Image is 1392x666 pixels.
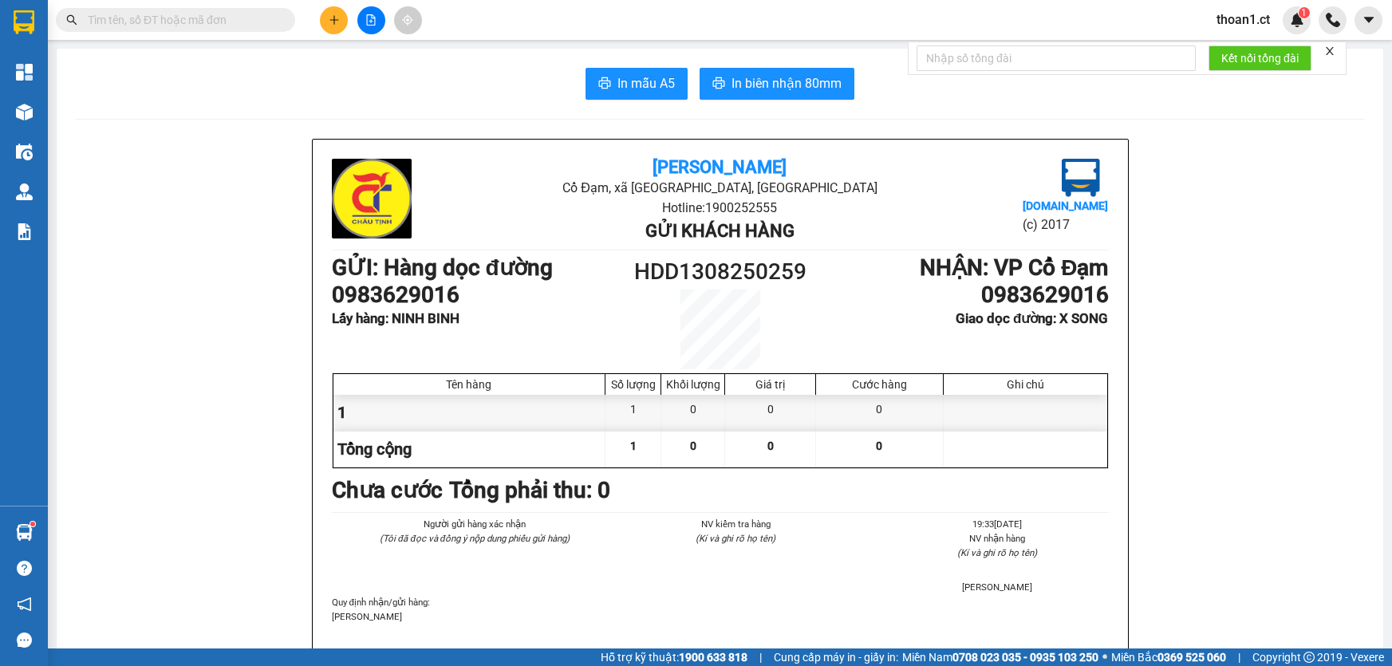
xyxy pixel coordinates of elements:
[1290,13,1304,27] img: icon-new-feature
[653,157,787,177] b: [PERSON_NAME]
[885,517,1108,531] li: 19:33[DATE]
[1209,45,1311,71] button: Kết nối tổng đài
[357,6,385,34] button: file-add
[948,378,1103,391] div: Ghi chú
[1355,6,1382,34] button: caret-down
[1238,648,1240,666] span: |
[337,378,601,391] div: Tên hàng
[920,254,1108,281] b: NHẬN : VP Cổ Đạm
[16,144,33,160] img: warehouse-icon
[16,104,33,120] img: warehouse-icon
[1301,7,1307,18] span: 1
[817,282,1108,309] h1: 0983629016
[66,14,77,26] span: search
[952,651,1098,664] strong: 0708 023 035 - 0935 103 250
[17,633,32,648] span: message
[380,533,570,544] i: (Tôi đã đọc và đồng ý nộp dung phiếu gửi hàng)
[700,68,854,100] button: printerIn biên nhận 80mm
[332,595,1109,624] div: Quy định nhận/gửi hàng :
[1157,651,1226,664] strong: 0369 525 060
[16,183,33,200] img: warehouse-icon
[17,561,32,576] span: question-circle
[1062,159,1100,197] img: logo.jpg
[332,282,623,309] h1: 0983629016
[337,439,412,459] span: Tổng cộng
[1102,654,1107,660] span: ⚪️
[364,517,586,531] li: Người gửi hàng xác nhận
[461,198,979,218] li: Hotline: 1900252555
[917,45,1196,71] input: Nhập số tổng đài
[1111,648,1226,666] span: Miền Bắc
[957,547,1037,558] i: (Kí và ghi rõ họ tên)
[665,378,720,391] div: Khối lượng
[605,395,661,431] div: 1
[402,14,413,26] span: aim
[623,254,818,290] h1: HDD1308250259
[449,477,610,503] b: Tổng phải thu: 0
[661,395,725,431] div: 0
[16,64,33,81] img: dashboard-icon
[332,310,459,326] b: Lấy hàng : NINH BINH
[609,378,657,391] div: Số lượng
[1362,13,1376,27] span: caret-down
[461,178,979,198] li: Cổ Đạm, xã [GEOGRAPHIC_DATA], [GEOGRAPHIC_DATA]
[320,6,348,34] button: plus
[17,597,32,612] span: notification
[1324,45,1335,57] span: close
[365,14,377,26] span: file-add
[902,648,1098,666] span: Miền Nam
[1204,10,1283,30] span: thoan1.ct
[696,533,775,544] i: (Kí và ghi rõ họ tên)
[601,648,747,666] span: Hỗ trợ kỹ thuật:
[759,648,762,666] span: |
[394,6,422,34] button: aim
[1023,215,1108,234] li: (c) 2017
[329,14,340,26] span: plus
[820,378,938,391] div: Cước hàng
[16,223,33,240] img: solution-icon
[885,531,1108,546] li: NV nhận hàng
[598,77,611,92] span: printer
[731,73,842,93] span: In biên nhận 80mm
[332,254,553,281] b: GỬI : Hàng dọc đường
[816,395,943,431] div: 0
[725,395,816,431] div: 0
[14,10,34,34] img: logo-vxr
[333,395,606,431] div: 1
[1326,13,1340,27] img: phone-icon
[1299,7,1310,18] sup: 1
[88,11,276,29] input: Tìm tên, số ĐT hoặc mã đơn
[586,68,688,100] button: printerIn mẫu A5
[774,648,898,666] span: Cung cấp máy in - giấy in:
[679,651,747,664] strong: 1900 633 818
[332,609,1109,624] p: [PERSON_NAME]
[1023,199,1108,212] b: [DOMAIN_NAME]
[30,522,35,526] sup: 1
[16,524,33,541] img: warehouse-icon
[625,517,847,531] li: NV kiểm tra hàng
[1221,49,1299,67] span: Kết nối tổng đài
[876,439,882,452] span: 0
[767,439,774,452] span: 0
[617,73,675,93] span: In mẫu A5
[645,221,795,241] b: Gửi khách hàng
[690,439,696,452] span: 0
[712,77,725,92] span: printer
[729,378,811,391] div: Giá trị
[885,580,1108,594] li: [PERSON_NAME]
[630,439,637,452] span: 1
[956,310,1108,326] b: Giao dọc đường: X SONG
[332,477,443,503] b: Chưa cước
[1303,652,1315,663] span: copyright
[332,159,412,238] img: logo.jpg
